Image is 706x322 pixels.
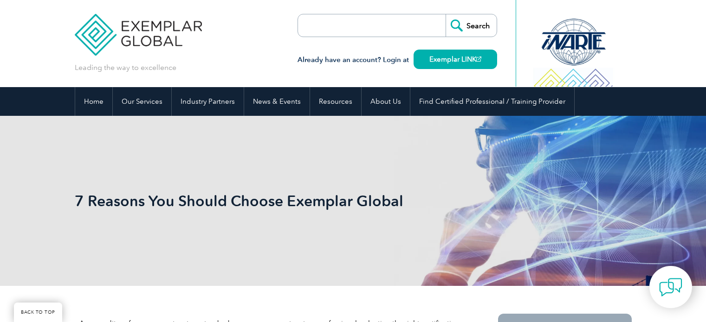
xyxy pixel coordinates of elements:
a: Find Certified Professional / Training Provider [410,87,574,116]
a: Resources [310,87,361,116]
input: Search [446,14,497,37]
a: Industry Partners [172,87,244,116]
a: Exemplar LINK [414,50,497,69]
h1: 7 Reasons You Should Choose Exemplar Global [75,192,431,210]
a: Our Services [113,87,171,116]
a: News & Events [244,87,310,116]
img: contact-chat.png [659,276,682,299]
h3: Already have an account? Login at [298,54,497,66]
a: BACK TO TOP [14,303,62,322]
a: Home [75,87,112,116]
img: open_square.png [476,57,481,62]
p: Leading the way to excellence [75,63,176,73]
a: About Us [362,87,410,116]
